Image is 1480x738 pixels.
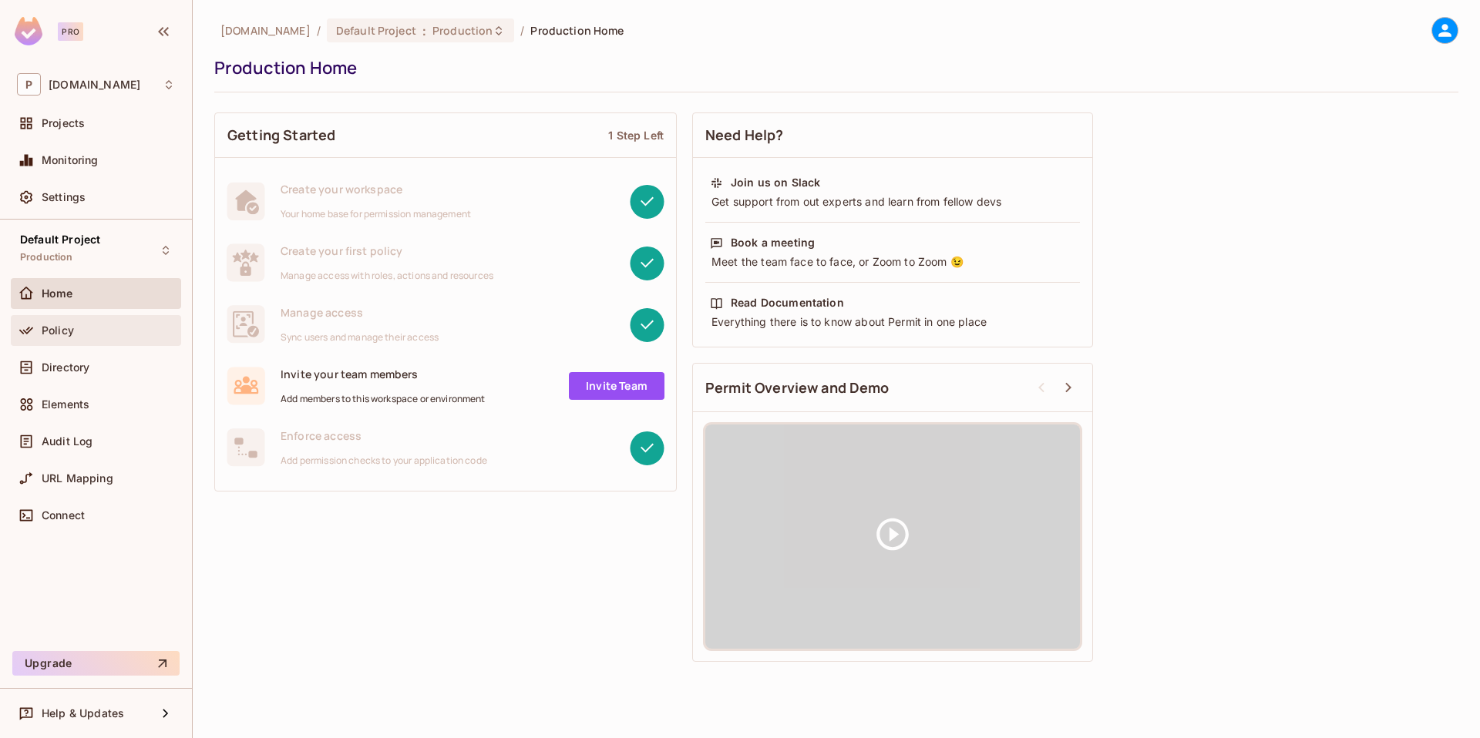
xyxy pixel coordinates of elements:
span: Elements [42,398,89,411]
span: Invite your team members [281,367,486,381]
div: Get support from out experts and learn from fellow devs [710,194,1075,210]
span: Audit Log [42,435,92,448]
span: Production [432,23,493,38]
li: / [317,23,321,38]
div: Join us on Slack [731,175,820,190]
span: Sync users and manage their access [281,331,439,344]
span: Manage access [281,305,439,320]
span: Settings [42,191,86,203]
span: Manage access with roles, actions and resources [281,270,493,282]
img: SReyMgAAAABJRU5ErkJggg== [15,17,42,45]
div: 1 Step Left [608,128,664,143]
span: Home [42,287,73,300]
span: Policy [42,324,74,337]
div: Everything there is to know about Permit in one place [710,314,1075,330]
span: Projects [42,117,85,129]
div: Read Documentation [731,295,844,310]
span: P [17,73,41,96]
span: the active workspace [220,23,311,38]
span: Help & Updates [42,707,124,720]
span: Default Project [20,233,100,246]
span: URL Mapping [42,472,113,485]
span: Getting Started [227,126,335,145]
span: Add permission checks to your application code [281,455,487,467]
span: Add members to this workspace or environment [281,393,486,405]
span: Connect [42,509,85,522]
div: Book a meeting [731,235,815,250]
li: / [520,23,524,38]
div: Production Home [214,56,1451,79]
span: Production Home [530,23,624,38]
span: Production [20,251,73,263]
button: Upgrade [12,651,180,676]
span: Default Project [336,23,416,38]
span: Workspace: permit.io [49,79,140,91]
span: Monitoring [42,154,99,166]
span: Your home base for permission management [281,208,471,220]
span: Need Help? [705,126,784,145]
span: Directory [42,361,89,374]
span: Create your first policy [281,243,493,258]
span: Permit Overview and Demo [705,378,890,398]
span: Create your workspace [281,182,471,196]
a: Invite Team [569,372,664,400]
span: Enforce access [281,428,487,443]
span: : [422,25,427,37]
div: Meet the team face to face, or Zoom to Zoom 😉 [710,254,1075,270]
div: Pro [58,22,83,41]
